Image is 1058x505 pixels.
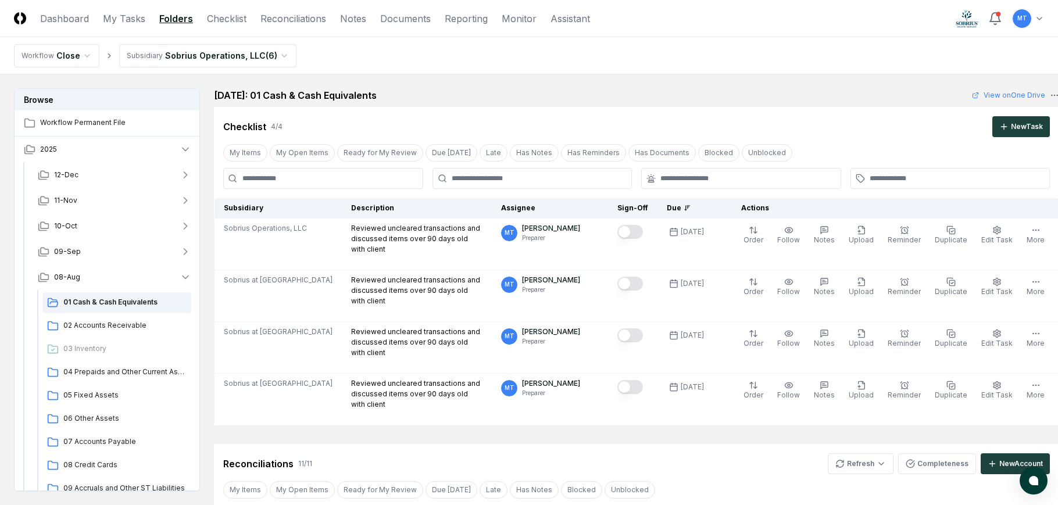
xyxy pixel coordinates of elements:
[223,120,266,134] div: Checklist
[207,12,246,26] a: Checklist
[337,481,423,499] button: Ready for My Review
[15,137,201,162] button: 2025
[846,327,876,351] button: Upload
[522,234,580,242] p: Preparer
[849,391,874,399] span: Upload
[1024,378,1047,403] button: More
[561,144,626,162] button: Has Reminders
[505,384,514,392] span: MT
[777,391,800,399] span: Follow
[979,327,1015,351] button: Edit Task
[979,223,1015,248] button: Edit Task
[846,275,876,299] button: Upload
[698,144,739,162] button: Blocked
[63,320,187,331] span: 02 Accounts Receivable
[42,432,191,453] a: 07 Accounts Payable
[885,223,923,248] button: Reminder
[981,391,1013,399] span: Edit Task
[741,275,766,299] button: Order
[522,223,580,234] p: [PERSON_NAME]
[63,390,187,400] span: 05 Fixed Assets
[223,144,267,162] button: My Items
[681,227,704,237] div: [DATE]
[260,12,326,26] a: Reconciliations
[935,339,967,348] span: Duplicate
[1024,327,1047,351] button: More
[992,116,1050,137] button: NewTask
[828,453,893,474] button: Refresh
[744,339,763,348] span: Order
[522,389,580,397] p: Preparer
[224,275,333,285] span: Sobrius at [GEOGRAPHIC_DATA]
[54,272,80,282] span: 08-Aug
[744,391,763,399] span: Order
[605,481,655,499] button: Unblocked
[617,328,643,342] button: Mark complete
[127,51,163,61] div: Subsidiary
[932,223,970,248] button: Duplicate
[744,235,763,244] span: Order
[935,391,967,399] span: Duplicate
[888,339,921,348] span: Reminder
[981,235,1013,244] span: Edit Task
[742,144,792,162] button: Unblocked
[340,12,366,26] a: Notes
[522,275,580,285] p: [PERSON_NAME]
[972,90,1045,101] a: View onOne Drive
[63,413,187,424] span: 06 Other Assets
[505,228,514,237] span: MT
[15,89,199,110] h3: Browse
[63,297,187,307] span: 01 Cash & Cash Equivalents
[814,235,835,244] span: Notes
[505,332,514,341] span: MT
[775,275,802,299] button: Follow
[777,287,800,296] span: Follow
[480,481,507,499] button: Late
[426,481,477,499] button: Due Today
[159,12,193,26] a: Folders
[1020,467,1048,495] button: atlas-launcher
[885,378,923,403] button: Reminder
[270,144,335,162] button: My Open Items
[681,278,704,289] div: [DATE]
[561,481,602,499] button: Blocked
[502,12,537,26] a: Monitor
[888,287,921,296] span: Reminder
[812,275,837,299] button: Notes
[42,362,191,383] a: 04 Prepaids and Other Current Assets
[380,12,431,26] a: Documents
[777,339,800,348] span: Follow
[510,144,559,162] button: Has Notes
[812,223,837,248] button: Notes
[214,88,377,102] h2: [DATE]: 01 Cash & Cash Equivalents
[54,246,81,257] span: 09-Sep
[1024,223,1047,248] button: More
[342,198,492,219] th: Description
[551,12,590,26] a: Assistant
[885,327,923,351] button: Reminder
[351,378,482,410] p: Reviewed uncleared transactions and discussed items over 90 days old with client
[522,285,580,294] p: Preparer
[522,378,580,389] p: [PERSON_NAME]
[28,239,201,264] button: 09-Sep
[849,339,874,348] span: Upload
[223,481,267,499] button: My Items
[812,378,837,403] button: Notes
[522,337,580,346] p: Preparer
[814,339,835,348] span: Notes
[741,223,766,248] button: Order
[775,223,802,248] button: Follow
[1011,121,1043,132] div: New Task
[15,110,201,136] a: Workflow Permanent File
[40,117,191,128] span: Workflow Permanent File
[28,213,201,239] button: 10-Oct
[223,457,294,471] div: Reconciliations
[298,459,312,469] div: 11 / 11
[54,221,77,231] span: 10-Oct
[351,327,482,358] p: Reviewed uncleared transactions and discussed items over 90 days old with client
[270,481,335,499] button: My Open Items
[63,367,187,377] span: 04 Prepaids and Other Current Assets
[898,453,976,474] button: Completeness
[979,378,1015,403] button: Edit Task
[667,203,713,213] div: Due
